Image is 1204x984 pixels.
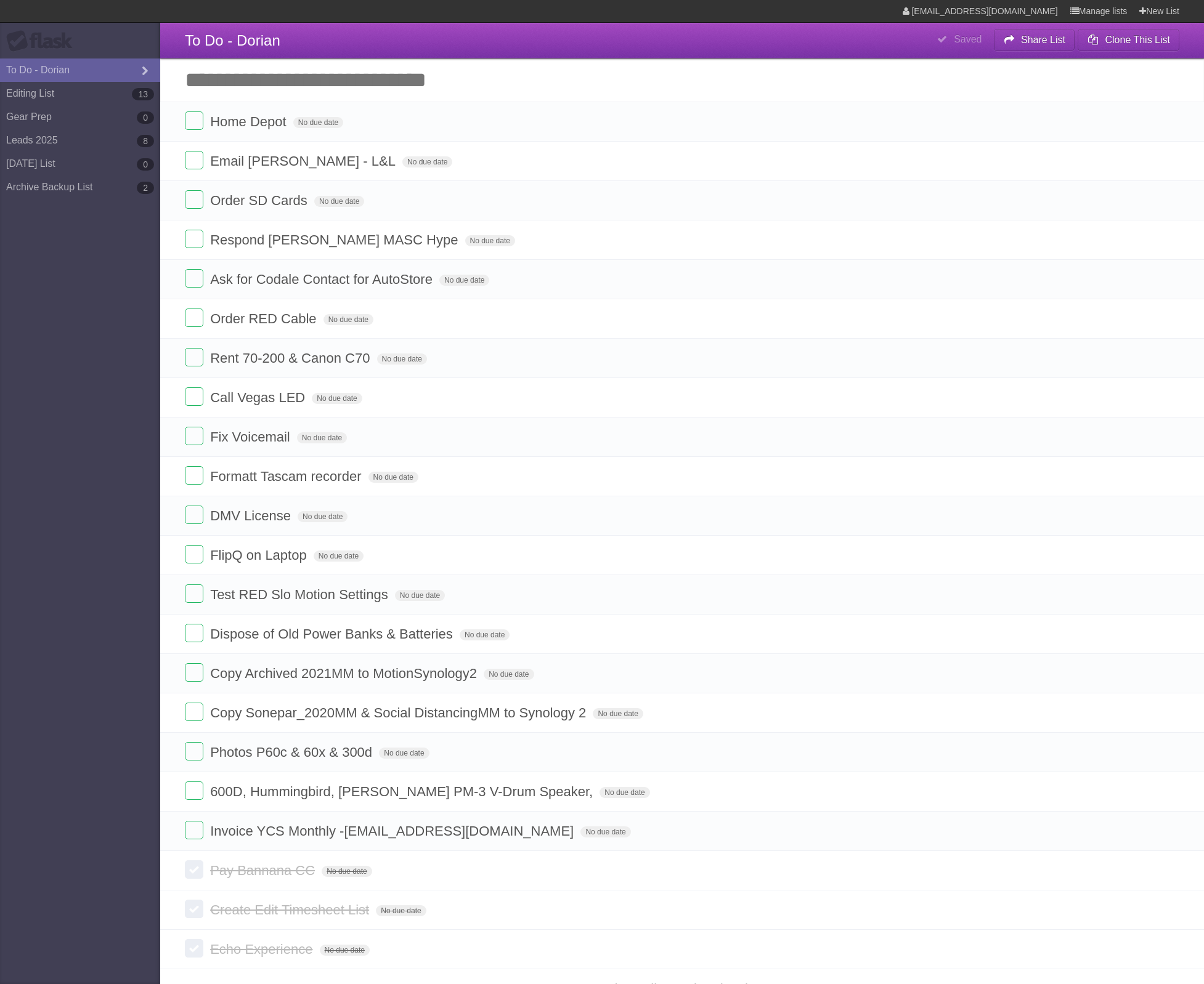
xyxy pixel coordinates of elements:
[185,545,203,563] label: Done
[210,902,372,917] span: Create Edit Timesheet List
[137,158,154,171] b: 0
[312,393,362,404] span: No due date
[210,666,480,681] span: Copy Archived 2021MM to MotionSynology2
[185,427,203,445] label: Done
[580,826,630,837] span: No due date
[379,748,429,759] span: No due date
[377,353,427,365] span: No due date
[185,663,203,682] label: Done
[210,193,311,208] span: Order SD Cards
[185,506,203,524] label: Done
[210,823,577,839] span: Invoice YCS Monthly - [EMAIL_ADDRESS][DOMAIN_NAME]
[210,114,290,129] span: Home Depot
[994,29,1075,51] button: Share List
[210,587,391,602] span: Test RED Slo Motion Settings
[210,705,589,720] span: Copy Sonepar_2020MM & Social DistancingMM to Synology 2
[320,945,370,956] span: No due date
[322,866,372,877] span: No due date
[210,744,375,760] span: Photos P60c & 60x & 300d
[395,590,445,601] span: No due date
[1078,29,1179,51] button: Clone This List
[185,939,203,958] label: Done
[484,669,534,680] span: No due date
[210,784,596,799] span: 600D, Hummingbird, [PERSON_NAME] PM-3 V-Drum Speaker,
[323,314,373,325] span: No due date
[368,472,418,483] span: No due date
[6,30,80,52] div: Flask
[210,311,319,326] span: Order RED Cable
[210,508,294,523] span: DMV License
[185,781,203,800] label: Done
[376,905,426,916] span: No due date
[600,787,649,798] span: No due date
[293,117,343,128] span: No due date
[298,511,348,522] span: No due date
[210,429,293,445] span: Fix Voicemail
[210,272,436,287] span: Ask for Codale Contact for AutoStore
[137,111,154,124] b: 0
[210,942,315,957] span: Echo Experience
[210,232,461,248] span: Respond [PERSON_NAME] MASC Hype
[954,34,982,44] b: Saved
[185,32,280,49] span: To Do - Dorian
[210,390,308,405] span: Call Vegas LED
[185,348,203,366] label: Done
[210,350,373,366] span: Rent 70-200 & Canon C70
[137,135,154,147] b: 8
[465,235,515,246] span: No due date
[185,584,203,603] label: Done
[210,626,456,642] span: Dispose of Old Power Banks & Batteries
[185,900,203,918] label: Done
[185,190,203,209] label: Done
[185,269,203,288] label: Done
[593,708,643,719] span: No due date
[185,309,203,327] label: Done
[314,196,364,207] span: No due date
[185,387,203,406] label: Done
[185,230,203,248] label: Done
[137,182,154,194] b: 2
[439,275,489,286] span: No due date
[185,151,203,169] label: Done
[1105,34,1170,45] b: Clone This List
[297,432,347,443] span: No due date
[132,88,154,100] b: 13
[185,821,203,839] label: Done
[314,550,364,562] span: No due date
[185,624,203,642] label: Done
[210,863,318,878] span: Pay Bannana CC
[210,153,399,169] span: Email [PERSON_NAME] - L&L
[460,629,510,640] span: No due date
[185,466,203,485] label: Done
[185,111,203,130] label: Done
[210,547,310,563] span: FlipQ on Laptop
[1021,34,1065,45] b: Share List
[185,860,203,879] label: Done
[402,156,452,167] span: No due date
[185,703,203,721] label: Done
[210,469,364,484] span: Formatt Tascam recorder
[185,742,203,760] label: Done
